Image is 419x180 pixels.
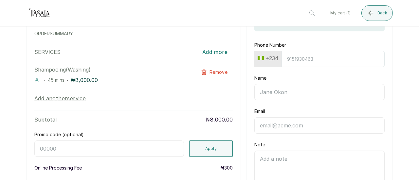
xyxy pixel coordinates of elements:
[34,140,184,157] input: 00000
[209,69,228,75] span: Remove
[34,116,57,123] p: Subtotal
[254,117,385,134] input: email@acme.com
[26,7,52,20] img: business logo
[34,165,82,171] p: Online Processing Fee
[34,76,193,84] div: · ·
[48,77,64,83] span: 45 mins
[71,76,98,84] p: ₦8,000.00
[254,42,286,48] label: Phone Number
[255,53,281,63] button: +234
[254,108,265,115] label: Email
[325,5,356,21] button: My cart (1)
[254,84,385,100] input: Jane Okon
[206,116,233,123] p: ₦8,000.00
[377,10,387,16] span: Back
[254,75,266,81] label: Name
[254,141,265,148] label: Note
[197,45,233,59] button: Add more
[189,140,233,157] button: Apply
[224,165,233,171] span: 300
[34,66,193,74] p: Shampooing(Washing)
[34,30,233,37] p: ORDER SUMMARY
[220,165,233,171] p: ₦
[34,94,86,102] button: Add anotherservice
[282,51,385,67] input: 9151930463
[34,131,84,138] label: Promo code (optional)
[34,48,61,56] p: SERVICES
[361,5,393,21] button: Back
[196,66,233,79] button: Remove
